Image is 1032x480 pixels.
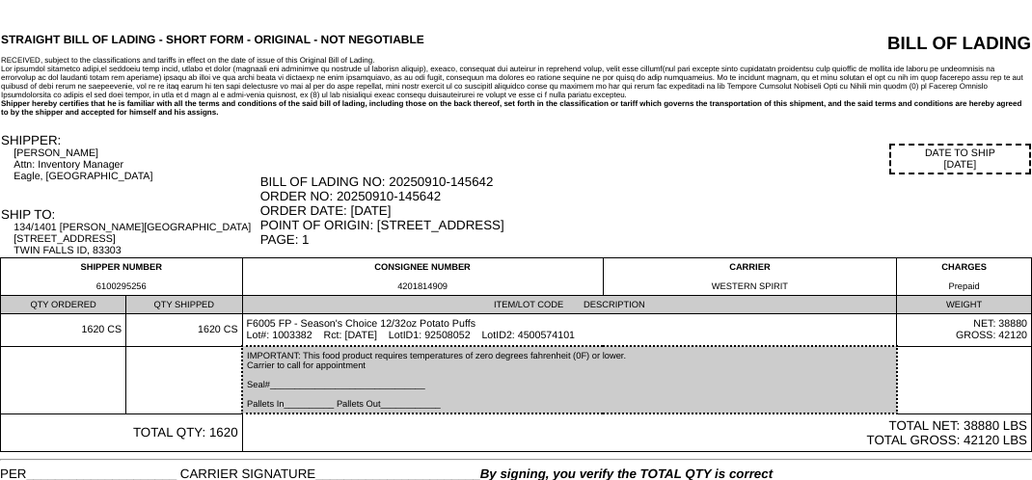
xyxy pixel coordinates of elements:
[1,314,126,347] td: 1620 CS
[1,258,243,296] td: SHIPPER NUMBER
[242,314,897,347] td: F6005 FP - Season's Choice 12/32oz Potato Puffs Lot#: 1003382 Rct: [DATE] LotID1: 92508052 LotID2...
[897,314,1032,347] td: NET: 38880 GROSS: 42120
[14,147,258,182] div: [PERSON_NAME] Attn: Inventory Manager Eagle, [GEOGRAPHIC_DATA]
[247,281,599,291] div: 4201814909
[1,133,258,147] div: SHIPPER:
[1,99,1031,117] div: Shipper hereby certifies that he is familiar with all the terms and conditions of the said bill o...
[897,258,1032,296] td: CHARGES
[897,296,1032,314] td: WEIGHT
[242,346,897,413] td: IMPORTANT: This food product requires temperatures of zero degrees fahrenheit (0F) or lower. Carr...
[901,281,1027,291] div: Prepaid
[5,281,238,291] div: 6100295256
[242,413,1031,452] td: TOTAL NET: 38880 LBS TOTAL GROSS: 42120 LBS
[608,281,892,291] div: WESTERN SPIRIT
[242,296,897,314] td: ITEM/LOT CODE DESCRIPTION
[126,296,242,314] td: QTY SHIPPED
[889,144,1031,174] div: DATE TO SHIP [DATE]
[746,33,1031,54] div: BILL OF LADING
[14,222,258,256] div: 134/1401 [PERSON_NAME][GEOGRAPHIC_DATA] [STREET_ADDRESS] TWIN FALLS ID, 83303
[1,296,126,314] td: QTY ORDERED
[126,314,242,347] td: 1620 CS
[1,413,243,452] td: TOTAL QTY: 1620
[1,207,258,222] div: SHIP TO:
[603,258,896,296] td: CARRIER
[260,174,1031,247] div: BILL OF LADING NO: 20250910-145642 ORDER NO: 20250910-145642 ORDER DATE: [DATE] POINT OF ORIGIN: ...
[242,258,603,296] td: CONSIGNEE NUMBER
